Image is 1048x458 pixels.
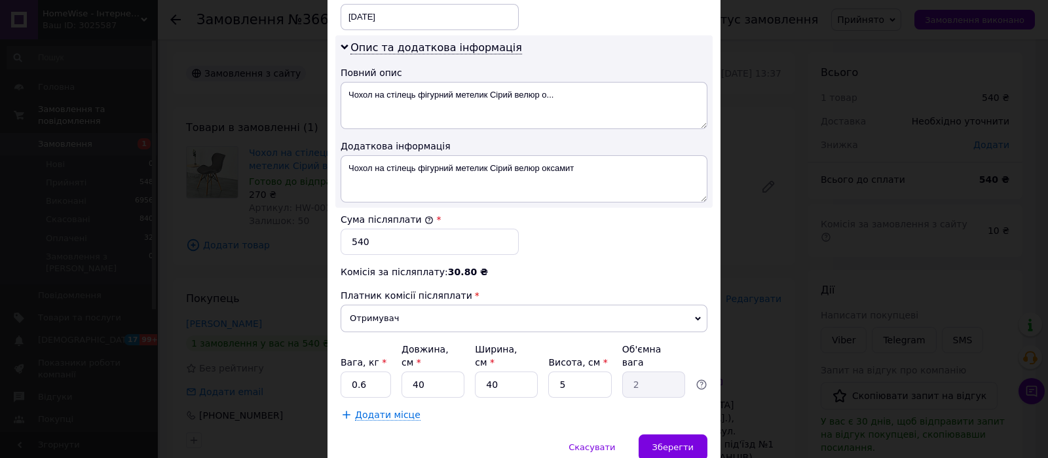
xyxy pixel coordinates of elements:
[341,82,707,129] textarea: Чохол на стілець фігурний метелик Сірий велюр о...
[652,442,694,452] span: Зберегти
[350,41,522,54] span: Опис та додаткова інформація
[622,343,685,369] div: Об'ємна вага
[341,265,707,278] div: Комісія за післяплату:
[341,214,434,225] label: Сума післяплати
[402,344,449,368] label: Довжина, см
[475,344,517,368] label: Ширина, см
[569,442,615,452] span: Скасувати
[341,155,707,202] textarea: Чохол на стілець фігурний метелик Сірий велюр оксамит
[341,305,707,332] span: Отримувач
[341,290,472,301] span: Платник комісії післяплати
[341,140,707,153] div: Додаткова інформація
[548,357,607,368] label: Висота, см
[355,410,421,421] span: Додати місце
[341,357,386,368] label: Вага, кг
[448,267,488,277] span: 30.80 ₴
[341,66,707,79] div: Повний опис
